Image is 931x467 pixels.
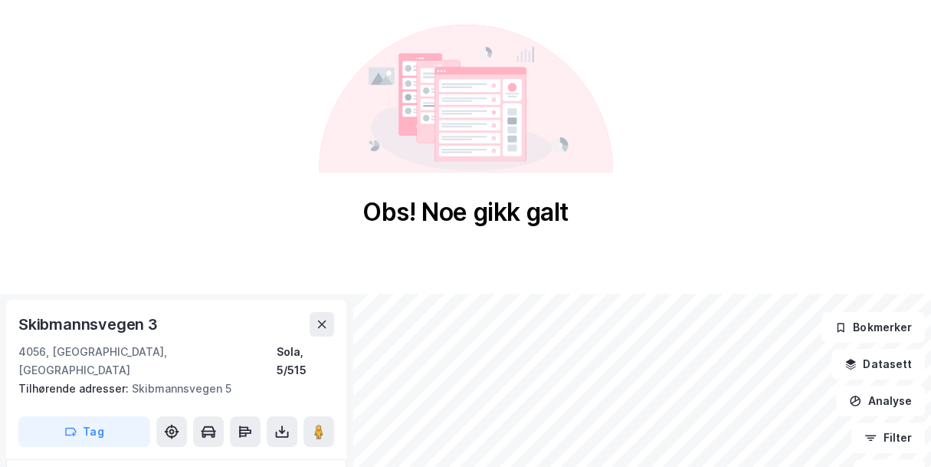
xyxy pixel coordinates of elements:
[851,423,925,453] button: Filter
[18,416,150,447] button: Tag
[18,312,161,337] div: Skibmannsvegen 3
[18,380,322,398] div: Skibmannsvegen 5
[18,343,277,380] div: 4056, [GEOGRAPHIC_DATA], [GEOGRAPHIC_DATA]
[18,382,132,395] span: Tilhørende adresser:
[362,197,569,228] div: Obs! Noe gikk galt
[836,386,925,416] button: Analyse
[821,312,925,343] button: Bokmerker
[854,393,931,467] iframe: Chat Widget
[831,349,925,380] button: Datasett
[854,393,931,467] div: Kontrollprogram for chat
[277,343,334,380] div: Sola, 5/515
